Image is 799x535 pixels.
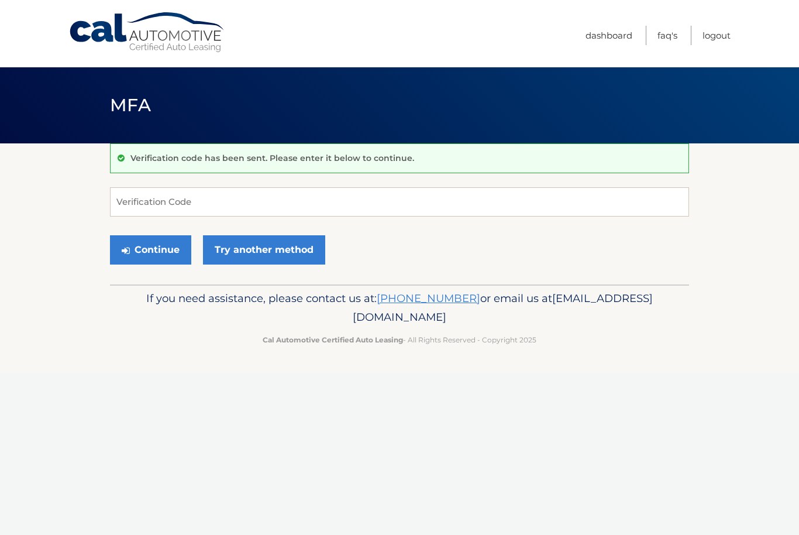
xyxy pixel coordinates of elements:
[68,12,226,53] a: Cal Automotive
[110,187,689,217] input: Verification Code
[353,291,653,324] span: [EMAIL_ADDRESS][DOMAIN_NAME]
[702,26,731,45] a: Logout
[110,94,151,116] span: MFA
[377,291,480,305] a: [PHONE_NUMBER]
[263,335,403,344] strong: Cal Automotive Certified Auto Leasing
[203,235,325,265] a: Try another method
[118,289,681,327] p: If you need assistance, please contact us at: or email us at
[586,26,632,45] a: Dashboard
[130,153,414,163] p: Verification code has been sent. Please enter it below to continue.
[118,334,681,346] p: - All Rights Reserved - Copyright 2025
[657,26,677,45] a: FAQ's
[110,235,191,265] button: Continue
